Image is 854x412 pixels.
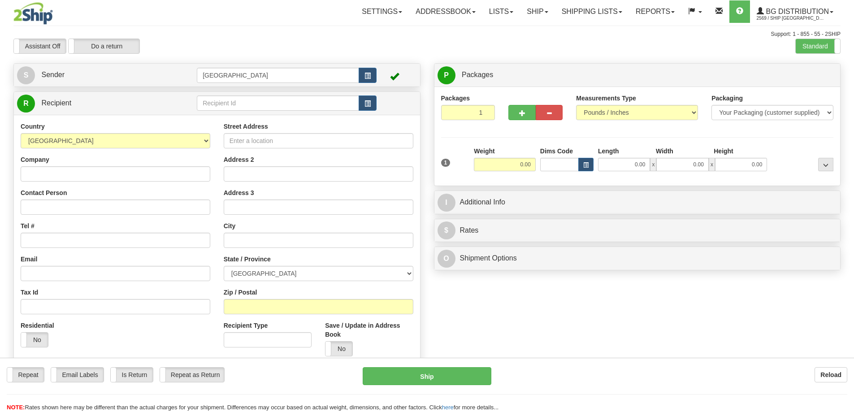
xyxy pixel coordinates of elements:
span: $ [438,221,455,239]
input: Enter a location [224,133,413,148]
span: NOTE: [7,404,25,411]
a: S Sender [17,66,197,84]
label: Address 3 [224,188,254,197]
input: Sender Id [197,68,359,83]
iframe: chat widget [833,160,853,252]
label: Packages [441,94,470,103]
label: Measurements Type [576,94,636,103]
a: $Rates [438,221,837,240]
label: Address 2 [224,155,254,164]
span: S [17,66,35,84]
a: P Packages [438,66,837,84]
label: Company [21,155,49,164]
a: BG Distribution 2569 / Ship [GEOGRAPHIC_DATA] [750,0,840,23]
b: Reload [820,371,841,378]
label: Repeat as Return [160,368,224,382]
label: Tax Id [21,288,38,297]
a: Reports [629,0,681,23]
span: 1 [441,159,451,167]
span: x [650,158,656,171]
span: I [438,194,455,212]
label: Residential [21,321,54,330]
a: Addressbook [409,0,482,23]
a: OShipment Options [438,249,837,268]
span: BG Distribution [764,8,829,15]
label: Width [656,147,673,156]
a: R Recipient [17,94,177,113]
span: Recipient [41,99,71,107]
div: Support: 1 - 855 - 55 - 2SHIP [13,30,841,38]
label: Length [598,147,619,156]
label: Tel # [21,221,35,230]
label: Do a return [69,39,139,53]
span: R [17,95,35,113]
span: O [438,250,455,268]
label: Recipient Type [224,321,268,330]
a: Lists [482,0,520,23]
label: Email [21,255,37,264]
a: Settings [355,0,409,23]
label: Contact Person [21,188,67,197]
label: Standard [796,39,840,53]
label: No [325,342,352,356]
span: Packages [462,71,493,78]
button: Reload [815,367,847,382]
a: IAdditional Info [438,193,837,212]
a: Shipping lists [555,0,629,23]
a: Ship [520,0,555,23]
label: Packaging [711,94,743,103]
label: Height [714,147,733,156]
label: Weight [474,147,494,156]
span: 2569 / Ship [GEOGRAPHIC_DATA] [757,14,824,23]
label: City [224,221,235,230]
label: State / Province [224,255,271,264]
span: x [709,158,715,171]
a: here [442,404,454,411]
input: Recipient Id [197,95,359,111]
label: Is Return [111,368,153,382]
label: No [21,333,48,347]
label: Country [21,122,45,131]
button: Ship [363,367,491,385]
label: Repeat [7,368,44,382]
label: Save / Update in Address Book [325,321,413,339]
span: Sender [41,71,65,78]
img: logo2569.jpg [13,2,53,25]
label: Email Labels [51,368,104,382]
div: ... [818,158,833,171]
label: Street Address [224,122,268,131]
label: Dims Code [540,147,573,156]
label: Zip / Postal [224,288,257,297]
span: P [438,66,455,84]
label: Assistant Off [14,39,66,53]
